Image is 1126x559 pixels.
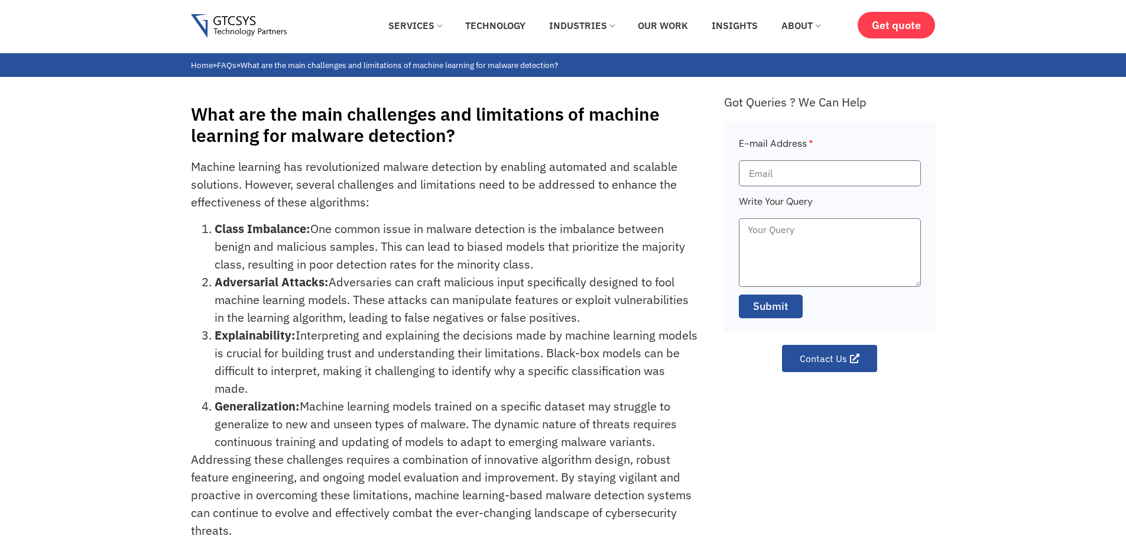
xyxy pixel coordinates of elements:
img: Gtcsys logo [191,14,287,38]
iframe: chat widget [1076,512,1114,547]
div: Got Queries ? We Can Help [724,95,936,109]
p: Addressing these challenges requires a combination of innovative algorithm design, robust feature... [191,451,697,539]
strong: Explainability: [215,327,296,343]
strong: Class Imbalance: [215,221,310,237]
strong: Adversarial Attacks: [215,274,329,290]
li: Adversaries can craft malicious input specifically designed to fool machine learning models. Thes... [215,273,697,327]
h1: What are the main challenges and limitations of machine learning for malware detection? [191,104,712,146]
li: Interpreting and explaining the decisions made by machine learning models is crucial for building... [215,327,697,398]
span: Get quote [872,19,921,31]
a: Our Work [629,12,697,38]
label: Write Your Query [739,194,813,218]
a: Contact Us [782,345,877,372]
strong: Generalization: [215,398,300,414]
a: Home [191,60,213,70]
a: Industries [540,12,623,38]
span: » » [191,60,558,70]
a: Insights [703,12,767,38]
span: Submit [753,299,788,314]
span: What are the main challenges and limitations of machine learning for malware detection? [241,60,558,70]
p: Machine learning has revolutionized malware detection by enabling automated and scalable solution... [191,158,697,211]
iframe: chat widget [901,366,1114,506]
label: E-mail Address [739,136,813,160]
span: Contact Us [800,354,847,363]
a: FAQs [217,60,236,70]
a: Get quote [858,12,935,38]
a: Services [379,12,450,38]
form: Faq Form [739,136,921,326]
a: Technology [456,12,534,38]
input: Email [739,160,921,186]
button: Submit [739,295,803,318]
li: Machine learning models trained on a specific dataset may struggle to generalize to new and unsee... [215,398,697,451]
a: About [773,12,829,38]
li: One common issue in malware detection is the imbalance between benign and malicious samples. This... [215,220,697,273]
